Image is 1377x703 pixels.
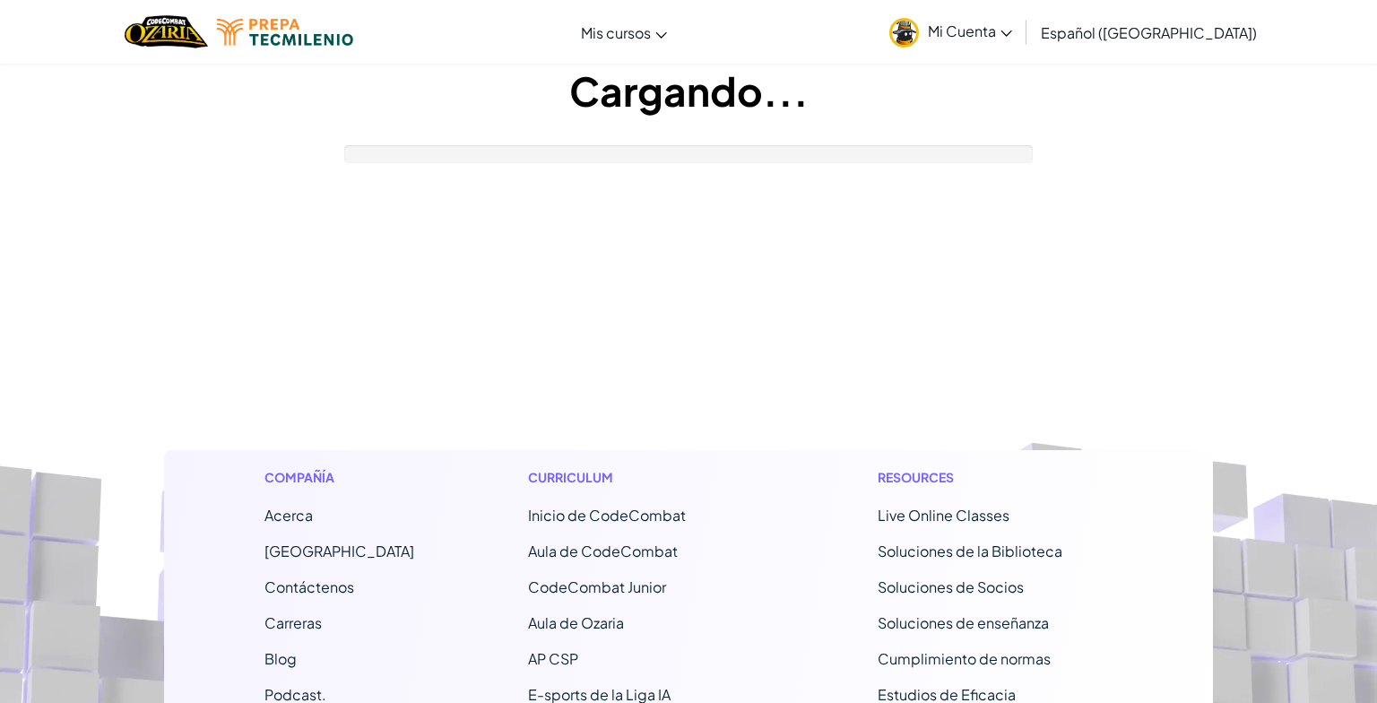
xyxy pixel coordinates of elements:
[878,649,1051,668] a: Cumplimiento de normas
[528,468,764,487] h1: Curriculum
[878,577,1024,596] a: Soluciones de Socios
[878,613,1049,632] a: Soluciones de enseñanza
[125,13,208,50] img: Home
[878,468,1113,487] h1: Resources
[878,506,1009,525] a: Live Online Classes
[125,13,208,50] a: Ozaria by CodeCombat logo
[889,18,919,48] img: avatar
[1041,23,1257,42] span: Español ([GEOGRAPHIC_DATA])
[528,649,578,668] a: AP CSP
[1032,8,1266,56] a: Español ([GEOGRAPHIC_DATA])
[878,542,1062,560] a: Soluciones de la Biblioteca
[264,577,354,596] span: Contáctenos
[264,506,313,525] a: Acerca
[572,8,676,56] a: Mis cursos
[264,542,414,560] a: [GEOGRAPHIC_DATA]
[528,506,686,525] span: Inicio de CodeCombat
[928,22,1012,40] span: Mi Cuenta
[880,4,1021,60] a: Mi Cuenta
[528,577,666,596] a: CodeCombat Junior
[264,649,297,668] a: Blog
[264,613,322,632] a: Carreras
[581,23,651,42] span: Mis cursos
[264,468,414,487] h1: Compañía
[217,19,353,46] img: Tecmilenio logo
[528,613,624,632] a: Aula de Ozaria
[528,542,678,560] a: Aula de CodeCombat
